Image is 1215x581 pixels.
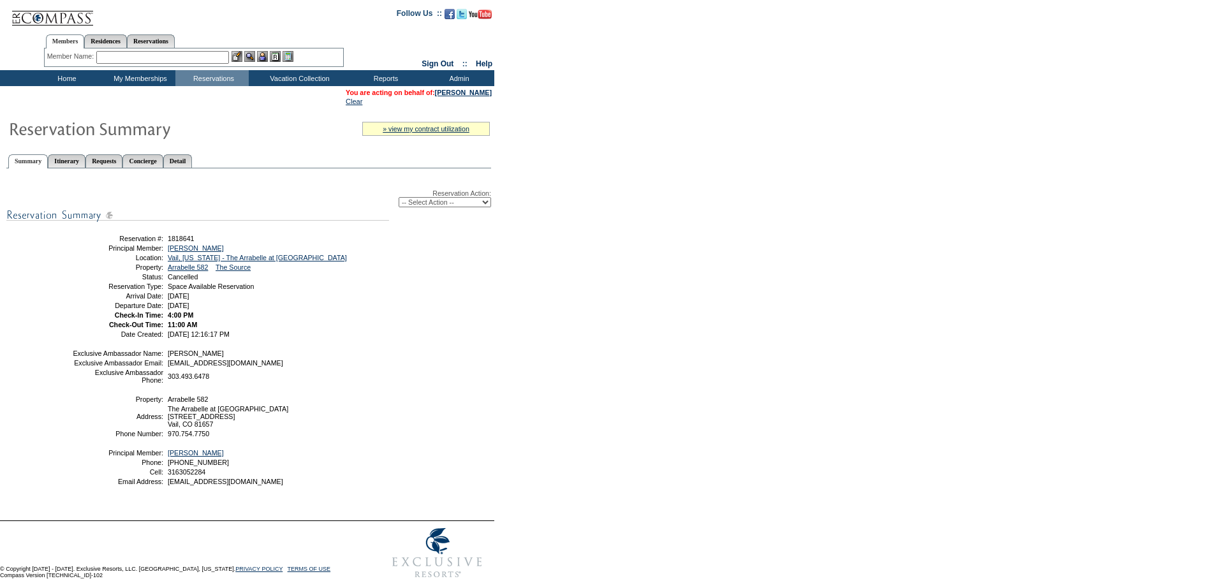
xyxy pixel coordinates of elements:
[168,244,224,252] a: [PERSON_NAME]
[85,154,122,168] a: Requests
[29,70,102,86] td: Home
[72,449,163,457] td: Principal Member:
[47,51,96,62] div: Member Name:
[346,89,492,96] span: You are acting on behalf of:
[232,51,242,62] img: b_edit.gif
[445,13,455,20] a: Become our fan on Facebook
[288,566,331,572] a: TERMS OF USE
[168,292,189,300] span: [DATE]
[175,70,249,86] td: Reservations
[168,330,230,338] span: [DATE] 12:16:17 PM
[168,468,205,476] span: 3163052284
[457,13,467,20] a: Follow us on Twitter
[8,154,48,168] a: Summary
[72,478,163,485] td: Email Address:
[244,51,255,62] img: View
[168,273,198,281] span: Cancelled
[72,302,163,309] td: Departure Date:
[72,244,163,252] td: Principal Member:
[122,154,163,168] a: Concierge
[72,235,163,242] td: Reservation #:
[72,273,163,281] td: Status:
[168,449,224,457] a: [PERSON_NAME]
[457,9,467,19] img: Follow us on Twitter
[168,395,208,403] span: Arrabelle 582
[168,430,209,438] span: 970.754.7750
[348,70,421,86] td: Reports
[462,59,468,68] span: ::
[72,349,163,357] td: Exclusive Ambassador Name:
[72,369,163,384] td: Exclusive Ambassador Phone:
[48,154,85,168] a: Itinerary
[168,459,229,466] span: [PHONE_NUMBER]
[168,311,193,319] span: 4:00 PM
[168,359,283,367] span: [EMAIL_ADDRESS][DOMAIN_NAME]
[435,89,492,96] a: [PERSON_NAME]
[346,98,362,105] a: Clear
[72,283,163,290] td: Reservation Type:
[72,292,163,300] td: Arrival Date:
[8,115,263,141] img: Reservaton Summary
[72,430,163,438] td: Phone Number:
[72,263,163,271] td: Property:
[168,254,347,261] a: Vail, [US_STATE] - The Arrabelle at [GEOGRAPHIC_DATA]
[249,70,348,86] td: Vacation Collection
[127,34,175,48] a: Reservations
[168,405,288,428] span: The Arrabelle at [GEOGRAPHIC_DATA] [STREET_ADDRESS] Vail, CO 81657
[168,321,197,328] span: 11:00 AM
[422,59,453,68] a: Sign Out
[168,235,195,242] span: 1818641
[168,283,254,290] span: Space Available Reservation
[109,321,163,328] strong: Check-Out Time:
[469,13,492,20] a: Subscribe to our YouTube Channel
[383,125,469,133] a: » view my contract utilization
[168,478,283,485] span: [EMAIL_ADDRESS][DOMAIN_NAME]
[72,254,163,261] td: Location:
[72,459,163,466] td: Phone:
[72,330,163,338] td: Date Created:
[72,468,163,476] td: Cell:
[216,263,251,271] a: The Source
[168,349,224,357] span: [PERSON_NAME]
[476,59,492,68] a: Help
[163,154,193,168] a: Detail
[115,311,163,319] strong: Check-In Time:
[469,10,492,19] img: Subscribe to our YouTube Channel
[168,263,208,271] a: Arrabelle 582
[168,302,189,309] span: [DATE]
[102,70,175,86] td: My Memberships
[72,395,163,403] td: Property:
[72,359,163,367] td: Exclusive Ambassador Email:
[421,70,494,86] td: Admin
[257,51,268,62] img: Impersonate
[46,34,85,48] a: Members
[270,51,281,62] img: Reservations
[6,189,491,207] div: Reservation Action:
[235,566,283,572] a: PRIVACY POLICY
[84,34,127,48] a: Residences
[72,405,163,428] td: Address:
[168,372,209,380] span: 303.493.6478
[283,51,293,62] img: b_calculator.gif
[397,8,442,23] td: Follow Us ::
[445,9,455,19] img: Become our fan on Facebook
[6,207,389,223] img: subTtlResSummary.gif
